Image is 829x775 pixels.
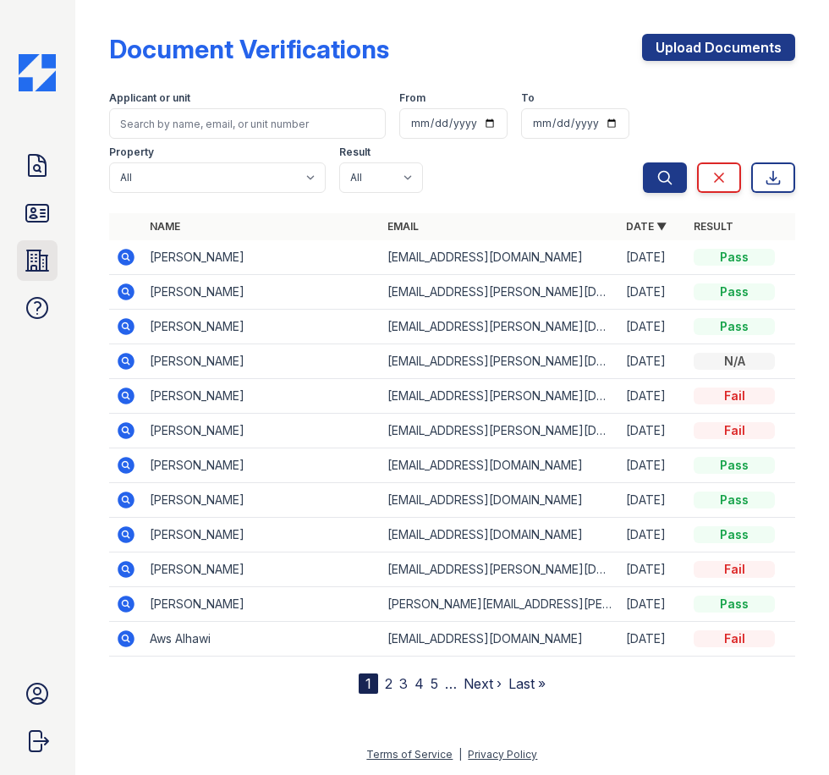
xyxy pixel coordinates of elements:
div: 1 [359,673,378,694]
a: Result [694,220,733,233]
td: [DATE] [619,275,687,310]
div: Pass [694,283,775,300]
label: To [521,91,535,105]
td: [PERSON_NAME] [143,587,382,622]
a: 2 [385,675,393,692]
a: Name [150,220,180,233]
td: [PERSON_NAME] [143,552,382,587]
td: [DATE] [619,622,687,657]
td: Aws AIhawi [143,622,382,657]
div: Fail [694,422,775,439]
td: [DATE] [619,344,687,379]
a: Email [387,220,419,233]
td: [DATE] [619,240,687,275]
td: [PERSON_NAME] [143,275,382,310]
div: Pass [694,596,775,613]
div: Fail [694,387,775,404]
td: [PERSON_NAME] [143,483,382,518]
span: … [445,673,457,694]
td: [EMAIL_ADDRESS][DOMAIN_NAME] [381,622,619,657]
div: Document Verifications [109,34,389,64]
label: From [399,91,425,105]
td: [PERSON_NAME] [143,379,382,414]
td: [EMAIL_ADDRESS][DOMAIN_NAME] [381,448,619,483]
td: [PERSON_NAME] [143,414,382,448]
a: 4 [414,675,424,692]
label: Applicant or unit [109,91,190,105]
div: Fail [694,630,775,647]
td: [EMAIL_ADDRESS][DOMAIN_NAME] [381,518,619,552]
div: | [458,748,462,761]
td: [DATE] [619,483,687,518]
td: [DATE] [619,552,687,587]
td: [DATE] [619,448,687,483]
div: Pass [694,249,775,266]
a: 3 [399,675,408,692]
div: Fail [694,561,775,578]
a: Privacy Policy [468,748,537,761]
div: N/A [694,353,775,370]
div: Pass [694,492,775,508]
td: [PERSON_NAME][EMAIL_ADDRESS][PERSON_NAME][DOMAIN_NAME] [381,587,619,622]
td: [DATE] [619,414,687,448]
td: [PERSON_NAME] [143,344,382,379]
input: Search by name, email, or unit number [109,108,387,139]
label: Property [109,146,154,159]
div: Pass [694,526,775,543]
td: [EMAIL_ADDRESS][PERSON_NAME][DOMAIN_NAME] [381,552,619,587]
td: [EMAIL_ADDRESS][PERSON_NAME][DOMAIN_NAME] [381,344,619,379]
td: [PERSON_NAME] [143,518,382,552]
a: Next › [464,675,502,692]
td: [EMAIL_ADDRESS][PERSON_NAME][DOMAIN_NAME] [381,275,619,310]
td: [EMAIL_ADDRESS][DOMAIN_NAME] [381,240,619,275]
td: [DATE] [619,310,687,344]
a: Upload Documents [642,34,795,61]
td: [PERSON_NAME] [143,310,382,344]
a: Last » [508,675,546,692]
div: Pass [694,318,775,335]
div: Pass [694,457,775,474]
a: 5 [431,675,438,692]
td: [EMAIL_ADDRESS][PERSON_NAME][DOMAIN_NAME] [381,414,619,448]
td: [PERSON_NAME] [143,448,382,483]
td: [EMAIL_ADDRESS][PERSON_NAME][DOMAIN_NAME] [381,310,619,344]
a: Date ▼ [626,220,667,233]
td: [PERSON_NAME] [143,240,382,275]
td: [EMAIL_ADDRESS][DOMAIN_NAME] [381,483,619,518]
img: CE_Icon_Blue-c292c112584629df590d857e76928e9f676e5b41ef8f769ba2f05ee15b207248.png [19,54,56,91]
td: [EMAIL_ADDRESS][PERSON_NAME][DOMAIN_NAME] [381,379,619,414]
td: [DATE] [619,587,687,622]
label: Result [339,146,371,159]
a: Terms of Service [366,748,453,761]
td: [DATE] [619,518,687,552]
td: [DATE] [619,379,687,414]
